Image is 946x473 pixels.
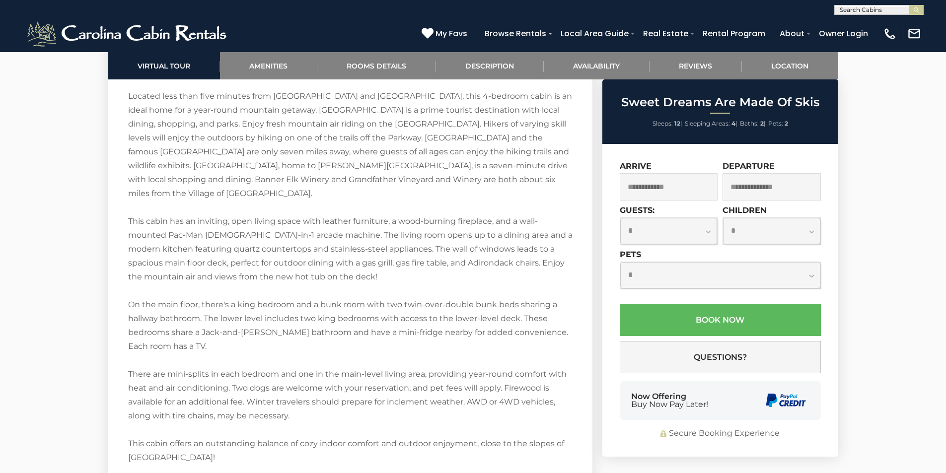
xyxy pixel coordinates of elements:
li: | [685,117,737,130]
div: Now Offering [631,393,708,408]
a: Rental Program [698,25,770,42]
img: mail-regular-white.png [907,27,921,41]
a: About [775,25,809,42]
li: | [653,117,682,130]
strong: 2 [785,120,788,127]
div: Secure Booking Experience [620,428,821,439]
a: Owner Login [814,25,873,42]
span: Sleeping Areas: [685,120,730,127]
a: Description [436,52,544,79]
li: | [740,117,766,130]
strong: 12 [674,120,680,127]
a: My Favs [422,27,470,40]
a: Amenities [220,52,317,79]
img: White-1-2.png [25,19,231,49]
a: Rooms Details [317,52,436,79]
span: Sleeps: [653,120,673,127]
a: Virtual Tour [108,52,220,79]
span: Pets: [768,120,783,127]
strong: 2 [760,120,764,127]
span: Buy Now Pay Later! [631,401,708,408]
span: Baths: [740,120,759,127]
a: Browse Rentals [480,25,551,42]
label: Pets [620,250,641,259]
label: Departure [723,161,775,171]
a: Real Estate [638,25,693,42]
img: phone-regular-white.png [883,27,897,41]
a: Location [742,52,838,79]
button: Book Now [620,304,821,336]
a: Reviews [650,52,742,79]
label: Children [723,205,767,215]
h2: Sweet Dreams Are Made Of Skis [605,96,836,109]
label: Arrive [620,161,652,171]
a: Availability [544,52,650,79]
strong: 4 [731,120,735,127]
label: Guests: [620,205,655,215]
button: Questions? [620,341,821,373]
a: Local Area Guide [556,25,634,42]
span: My Favs [436,27,467,40]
